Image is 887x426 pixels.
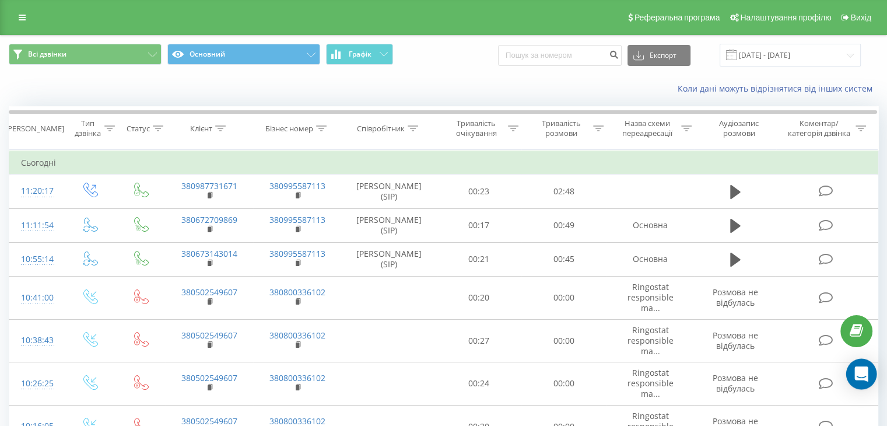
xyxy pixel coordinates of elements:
[846,359,877,390] div: Open Intercom Messenger
[437,276,521,319] td: 00:20
[705,118,773,138] div: Аудіозапис розмови
[21,329,52,352] div: 10:38:43
[181,248,237,259] a: 380673143014
[21,372,52,395] div: 10:26:25
[167,44,320,65] button: Основний
[21,214,52,237] div: 11:11:54
[521,319,606,362] td: 00:00
[269,180,325,191] a: 380995587113
[342,242,437,276] td: [PERSON_NAME] (SIP)
[740,13,831,22] span: Налаштування профілю
[521,174,606,208] td: 02:48
[21,180,52,202] div: 11:20:17
[190,124,212,134] div: Клієнт
[127,124,150,134] div: Статус
[437,174,521,208] td: 00:23
[634,13,720,22] span: Реферальна програма
[269,330,325,341] a: 380800336102
[5,124,64,134] div: [PERSON_NAME]
[521,242,606,276] td: 00:45
[349,50,371,58] span: Графік
[617,118,678,138] div: Назва схеми переадресації
[437,208,521,242] td: 00:17
[181,330,237,341] a: 380502549607
[326,44,393,65] button: Графік
[181,214,237,225] a: 380672709869
[627,324,674,357] span: Ringostat responsible ma...
[9,151,878,174] td: Сьогодні
[21,287,52,309] div: 10:41:00
[265,124,313,134] div: Бізнес номер
[342,174,437,208] td: [PERSON_NAME] (SIP)
[627,367,674,399] span: Ringostat responsible ma...
[181,287,237,298] a: 380502549607
[532,118,590,138] div: Тривалість розмови
[627,45,690,66] button: Експорт
[447,118,506,138] div: Тривалість очікування
[437,242,521,276] td: 00:21
[713,330,758,351] span: Розмова не відбулась
[627,281,674,313] span: Ringostat responsible ma...
[342,208,437,242] td: [PERSON_NAME] (SIP)
[437,362,521,406] td: 00:24
[606,208,694,242] td: Основна
[606,242,694,276] td: Основна
[181,180,237,191] a: 380987731671
[269,287,325,298] a: 380800336102
[73,118,101,138] div: Тип дзвінка
[269,372,325,383] a: 380800336102
[269,248,325,259] a: 380995587113
[784,118,853,138] div: Коментар/категорія дзвінка
[21,248,52,271] div: 10:55:14
[521,208,606,242] td: 00:49
[678,83,878,94] a: Коли дані можуть відрізнятися вiд інших систем
[357,124,405,134] div: Співробітник
[9,44,162,65] button: Всі дзвінки
[713,372,758,394] span: Розмова не відбулась
[713,287,758,308] span: Розмова не відбулась
[521,362,606,406] td: 00:00
[181,372,237,383] a: 380502549607
[521,276,606,319] td: 00:00
[437,319,521,362] td: 00:27
[851,13,871,22] span: Вихід
[498,45,622,66] input: Пошук за номером
[28,50,66,59] span: Всі дзвінки
[269,214,325,225] a: 380995587113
